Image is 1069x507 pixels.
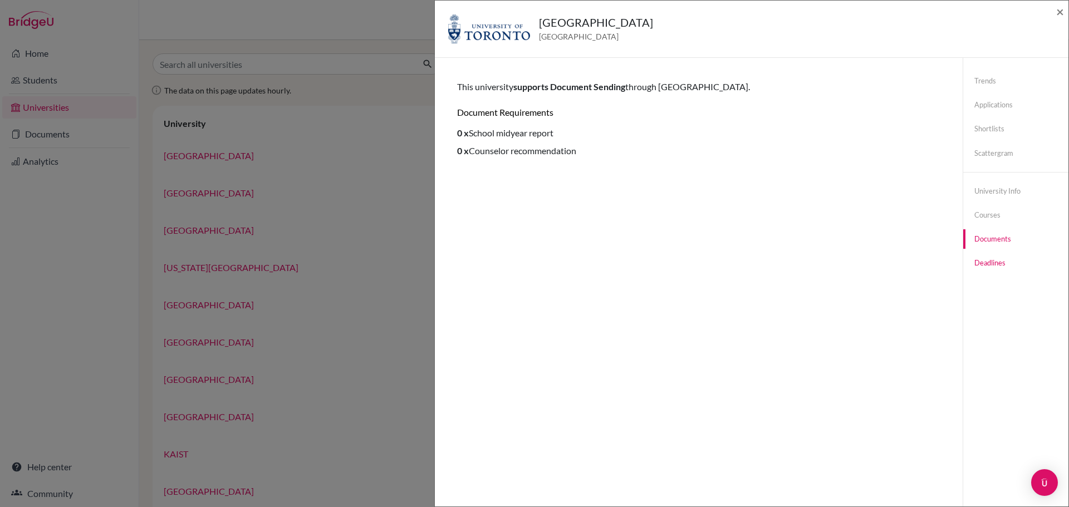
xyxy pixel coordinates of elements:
[963,205,1068,225] a: Courses
[1056,3,1064,19] span: ×
[539,31,653,42] span: [GEOGRAPHIC_DATA]
[457,145,469,156] span: 0 x
[963,181,1068,201] a: University info
[963,229,1068,249] a: Documents
[963,253,1068,273] a: Deadlines
[457,127,469,138] span: 0 x
[963,71,1068,91] a: Trends
[457,80,940,93] p: This university through [GEOGRAPHIC_DATA].
[457,126,940,140] li: School midyear report
[963,95,1068,115] a: Applications
[1056,5,1064,18] button: Close
[963,144,1068,163] a: Scattergram
[963,119,1068,139] a: Shortlists
[513,81,625,92] span: supports Document Sending
[457,107,940,117] h6: Document requirements
[1031,469,1058,496] div: Open Intercom Messenger
[539,14,653,31] h5: [GEOGRAPHIC_DATA]
[448,14,530,44] img: ca_tor_9z1g8r0r.png
[457,144,940,157] li: Counselor recommendation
